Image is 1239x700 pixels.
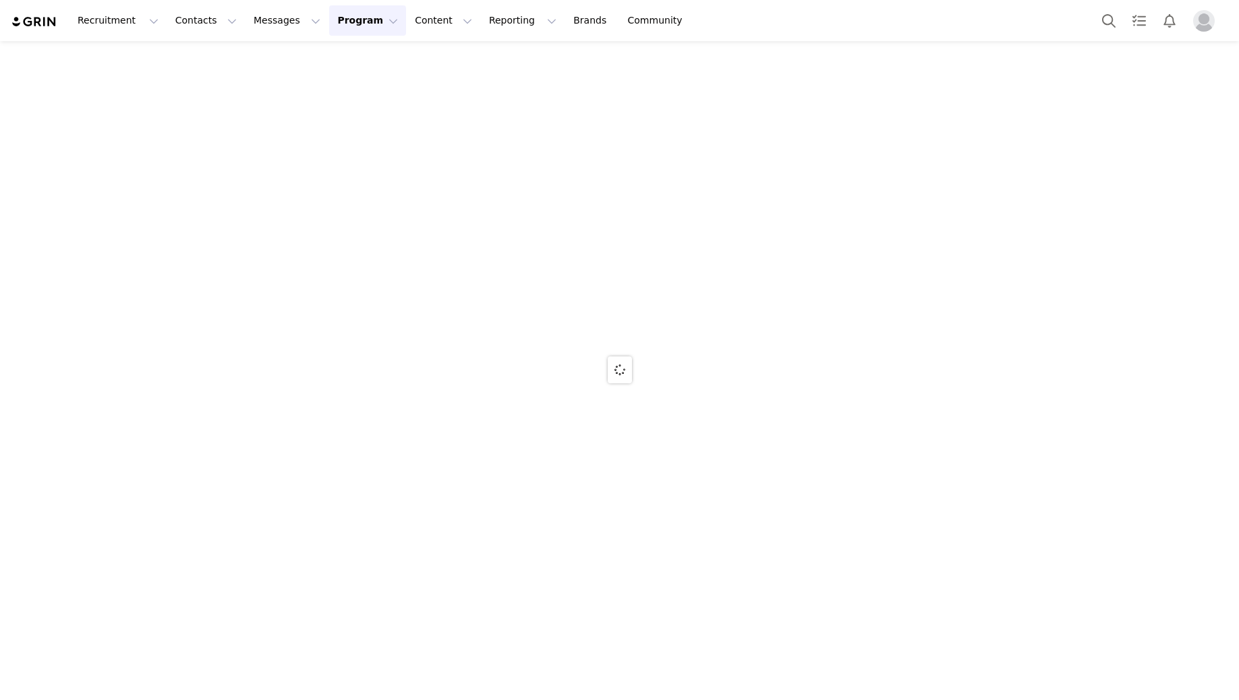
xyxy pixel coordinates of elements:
[329,5,406,36] button: Program
[407,5,480,36] button: Content
[246,5,328,36] button: Messages
[1155,5,1184,36] button: Notifications
[1185,10,1228,32] button: Profile
[167,5,245,36] button: Contacts
[481,5,565,36] button: Reporting
[1124,5,1154,36] a: Tasks
[620,5,697,36] a: Community
[1193,10,1215,32] img: placeholder-profile.jpg
[11,15,58,28] img: grin logo
[1094,5,1124,36] button: Search
[69,5,167,36] button: Recruitment
[565,5,618,36] a: Brands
